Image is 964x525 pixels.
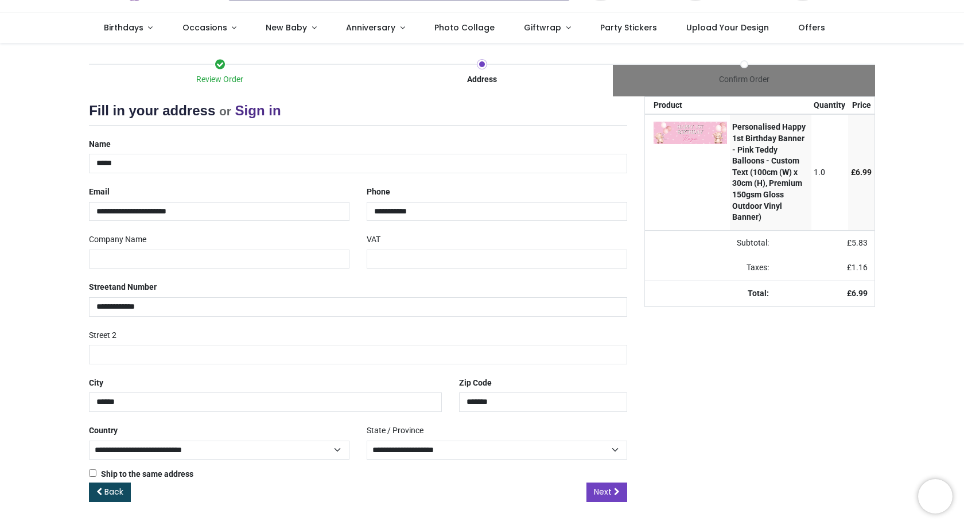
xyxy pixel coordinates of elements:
[686,22,769,33] span: Upload Your Design
[89,182,110,202] label: Email
[851,168,872,177] span: £
[89,74,351,85] div: Review Order
[918,479,953,514] iframe: Brevo live chat
[89,103,215,118] span: Fill in your address
[219,104,231,118] small: or
[459,374,492,393] label: Zip Code
[645,255,776,281] td: Taxes:
[331,13,419,43] a: Anniversary
[594,486,612,497] span: Next
[89,421,118,441] label: Country
[524,22,561,33] span: Giftwrap
[104,486,123,497] span: Back
[235,103,281,118] a: Sign in
[847,263,868,272] span: £
[654,122,727,143] img: 3pjG1wAAAAZJREFUAwDVR1JdT2qrHwAAAABJRU5ErkJggg==
[351,74,613,85] div: Address
[367,421,423,441] label: State / Province
[847,289,868,298] strong: £
[586,483,627,502] a: Next
[748,289,769,298] strong: Total:
[847,238,868,247] span: £
[509,13,585,43] a: Giftwrap
[89,469,193,480] label: Ship to the same address
[346,22,395,33] span: Anniversary
[732,122,806,221] strong: Personalised Happy 1st Birthday Banner - Pink Teddy Balloons - Custom Text (100cm (W) x 30cm (H),...
[89,374,103,393] label: City
[852,238,868,247] span: 5.83
[182,22,227,33] span: Occasions
[613,74,875,85] div: Confirm Order
[798,22,825,33] span: Offers
[112,282,157,291] span: and Number
[89,326,116,345] label: Street 2
[367,182,390,202] label: Phone
[367,230,380,250] label: VAT
[89,278,157,297] label: Street
[89,469,96,477] input: Ship to the same address
[852,289,868,298] span: 6.99
[251,13,332,43] a: New Baby
[848,97,874,114] th: Price
[600,22,657,33] span: Party Stickers
[89,230,146,250] label: Company Name
[645,231,776,256] td: Subtotal:
[89,13,168,43] a: Birthdays
[266,22,307,33] span: New Baby
[89,135,111,154] label: Name
[104,22,143,33] span: Birthdays
[168,13,251,43] a: Occasions
[89,483,131,502] a: Back
[811,97,849,114] th: Quantity
[645,97,730,114] th: Product
[434,22,495,33] span: Photo Collage
[852,263,868,272] span: 1.16
[814,167,845,178] div: 1.0
[856,168,872,177] span: 6.99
